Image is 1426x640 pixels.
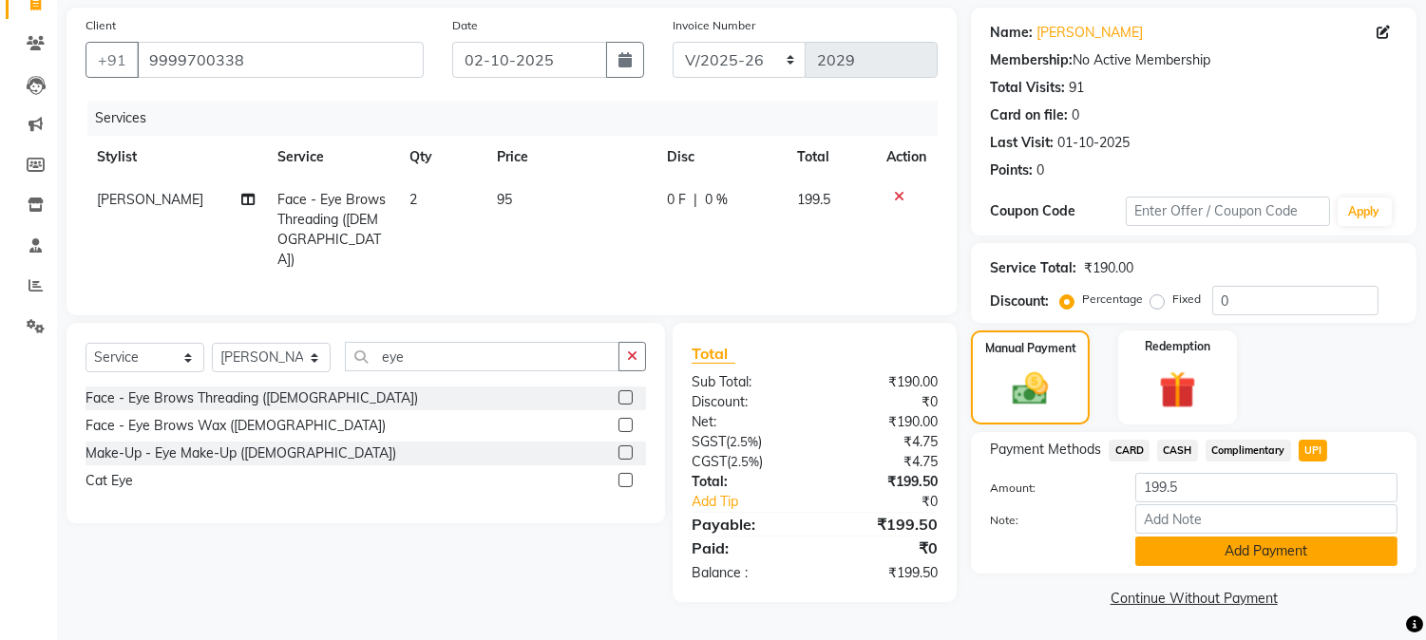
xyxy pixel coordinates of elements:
div: 01-10-2025 [1057,133,1130,153]
span: 0 F [667,190,686,210]
label: Invoice Number [673,17,755,34]
div: Points: [990,160,1033,180]
div: Service Total: [990,258,1076,278]
label: Manual Payment [985,340,1076,357]
span: | [694,190,697,210]
span: Payment Methods [990,440,1101,460]
span: Total [692,344,735,364]
label: Note: [976,512,1121,529]
th: Disc [656,136,786,179]
button: Apply [1338,198,1392,226]
div: Paid: [677,536,815,559]
div: Discount: [677,392,815,412]
div: ₹199.50 [815,563,953,583]
div: 91 [1069,78,1084,98]
button: +91 [86,42,139,78]
div: Membership: [990,50,1073,70]
label: Amount: [976,480,1121,497]
div: ₹199.50 [815,472,953,492]
input: Search by Name/Mobile/Email/Code [137,42,424,78]
span: Face - Eye Brows Threading ([DEMOGRAPHIC_DATA]) [278,191,387,268]
div: Make-Up - Eye Make-Up ([DEMOGRAPHIC_DATA]) [86,443,396,463]
span: SGST [692,433,726,450]
button: Add Payment [1135,536,1397,566]
div: ₹190.00 [1084,258,1133,278]
input: Amount [1135,473,1397,502]
div: Total: [677,472,815,492]
th: Total [786,136,875,179]
span: UPI [1299,440,1328,461]
div: Discount: [990,292,1049,311]
input: Search or Scan [345,342,619,371]
th: Stylist [86,136,267,179]
div: No Active Membership [990,50,1397,70]
span: CASH [1157,440,1198,461]
label: Client [86,17,116,34]
div: ( ) [677,432,815,452]
div: Cat Eye [86,471,133,491]
div: Balance : [677,563,815,583]
div: Total Visits: [990,78,1065,98]
span: 0 % [705,190,728,210]
a: Add Tip [677,492,838,512]
div: Face - Eye Brows Threading ([DEMOGRAPHIC_DATA]) [86,388,418,408]
span: 2.5% [731,454,759,469]
label: Fixed [1172,291,1201,308]
label: Percentage [1082,291,1143,308]
label: Redemption [1145,338,1210,355]
div: Face - Eye Brows Wax ([DEMOGRAPHIC_DATA]) [86,416,386,436]
th: Action [875,136,938,179]
div: 0 [1036,160,1044,180]
th: Qty [398,136,485,179]
div: ₹190.00 [815,372,953,392]
div: ₹0 [838,492,953,512]
th: Service [267,136,399,179]
div: ₹4.75 [815,432,953,452]
span: 199.5 [797,191,830,208]
span: 2 [409,191,417,208]
span: Complimentary [1206,440,1291,461]
div: ₹190.00 [815,412,953,432]
span: CARD [1109,440,1150,461]
img: _cash.svg [1001,368,1058,409]
div: ₹0 [815,536,953,559]
input: Add Note [1135,504,1397,534]
div: 0 [1072,105,1079,125]
div: Net: [677,412,815,432]
input: Enter Offer / Coupon Code [1126,197,1329,226]
span: [PERSON_NAME] [97,191,203,208]
span: CGST [692,453,727,470]
a: Continue Without Payment [975,589,1413,609]
div: Card on file: [990,105,1068,125]
div: Sub Total: [677,372,815,392]
div: Coupon Code [990,201,1126,221]
a: [PERSON_NAME] [1036,23,1143,43]
div: ₹0 [815,392,953,412]
div: Last Visit: [990,133,1054,153]
th: Price [485,136,656,179]
div: Name: [990,23,1033,43]
span: 2.5% [730,434,758,449]
img: _gift.svg [1148,367,1207,413]
div: Services [87,101,952,136]
div: ( ) [677,452,815,472]
label: Date [452,17,478,34]
div: ₹199.50 [815,513,953,536]
div: Payable: [677,513,815,536]
span: 95 [497,191,512,208]
div: ₹4.75 [815,452,953,472]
